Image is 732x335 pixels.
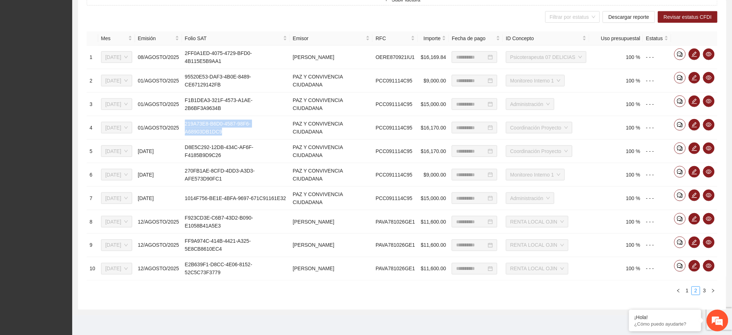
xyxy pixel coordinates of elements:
td: $9,000.00 [418,163,449,187]
span: comment [675,122,685,128]
td: [DATE] [135,140,182,163]
td: 3 [87,93,98,116]
td: 1 [87,46,98,69]
td: PAVA781026GE1 [373,210,418,234]
button: eye [703,213,715,225]
td: 100 % [589,234,644,257]
textarea: Escriba su mensaje y pulse “Intro” [4,198,138,223]
span: Mes [101,34,127,42]
th: RFC [373,31,418,46]
span: Julio 2025 [105,263,128,274]
span: comment [675,216,685,222]
button: right [709,287,718,295]
span: Julio 2025 [105,216,128,227]
span: edit [689,51,700,57]
span: comment [675,192,685,198]
th: Folio SAT [182,31,290,46]
td: [DATE] [135,163,182,187]
a: 3 [701,287,709,295]
span: Coordinación Proyecto [510,146,568,157]
span: eye [703,192,714,198]
td: $16,170.00 [418,140,449,163]
td: - - - [643,257,671,281]
span: Estatus [646,34,663,42]
span: Julio 2025 [105,193,128,204]
span: RENTA LOCAL OJIN [510,216,564,227]
th: Emisión [135,31,182,46]
button: edit [689,143,700,154]
span: Importe [421,34,441,42]
span: eye [703,263,714,269]
span: eye [703,239,714,245]
button: edit [689,48,700,60]
span: edit [689,122,700,128]
span: edit [689,216,700,222]
span: Monitoreo Interno 1 [510,169,560,180]
td: 95520E53-DAF3-4B0E-8489-CE67129142FB [182,69,290,93]
td: 01/AGOSTO/2025 [135,93,182,116]
button: edit [689,190,700,201]
td: - - - [643,187,671,210]
span: Fecha de pago [452,34,495,42]
button: comment [674,260,686,272]
td: $11,600.00 [418,257,449,281]
td: FF9A974C-414B-4421-A325-5E8CB8610EC4 [182,234,290,257]
td: $11,600.00 [418,210,449,234]
td: - - - [643,116,671,140]
button: comment [674,190,686,201]
td: E2B639F1-D8CC-4E06-8152-52C5C73F3779 [182,257,290,281]
td: PCC091114C95 [373,187,418,210]
td: 219A73E8-B6D0-4587-98F6-A68903DB1DC9 [182,116,290,140]
td: 01/AGOSTO/2025 [135,116,182,140]
td: PAVA781026GE1 [373,234,418,257]
th: ID Concepto [503,31,589,46]
td: PCC091114C95 [373,163,418,187]
td: 08/AGOSTO/2025 [135,46,182,69]
button: comment [674,72,686,84]
td: PCC091114C95 [373,140,418,163]
span: edit [689,239,700,245]
span: Coordinación Proyecto [510,122,568,133]
td: 4 [87,116,98,140]
td: [PERSON_NAME] [290,46,373,69]
td: PAZ Y CONVIVENCIA CIUDADANA [290,163,373,187]
span: comment [675,75,685,81]
li: Next Page [709,287,718,295]
span: eye [703,122,714,128]
td: PAZ Y CONVIVENCIA CIUDADANA [290,116,373,140]
td: 100 % [589,93,644,116]
span: RENTA LOCAL OJIN [510,263,564,274]
td: 100 % [589,140,644,163]
td: $15,000.00 [418,187,449,210]
th: Importe [418,31,449,46]
td: 9 [87,234,98,257]
button: eye [703,190,715,201]
button: comment [674,166,686,178]
span: ID Concepto [506,34,581,42]
td: OERE870921IU1 [373,46,418,69]
td: - - - [643,210,671,234]
td: 2FF0A1ED-4075-4729-BFD0-4B115E5B9AA1 [182,46,290,69]
td: 12/AGOSTO/2025 [135,257,182,281]
td: 100 % [589,210,644,234]
a: 1 [683,287,691,295]
span: comment [675,169,685,175]
span: Emisor [293,34,364,42]
span: comment [675,263,685,269]
td: $16,170.00 [418,116,449,140]
th: Fecha de pago [449,31,503,46]
td: 1014F756-BE1E-4BFA-9697-671C91161E32 [182,187,290,210]
td: PCC091114C95 [373,69,418,93]
span: Julio 2025 [105,146,128,157]
span: Emisión [138,34,174,42]
span: Julio 2025 [105,75,128,86]
td: PAZ Y CONVIVENCIA CIUDADANA [290,93,373,116]
td: [PERSON_NAME] [290,210,373,234]
button: edit [689,213,700,225]
td: - - - [643,140,671,163]
span: edit [689,263,700,269]
td: - - - [643,163,671,187]
td: 8 [87,210,98,234]
span: Administración [510,193,550,204]
td: - - - [643,234,671,257]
